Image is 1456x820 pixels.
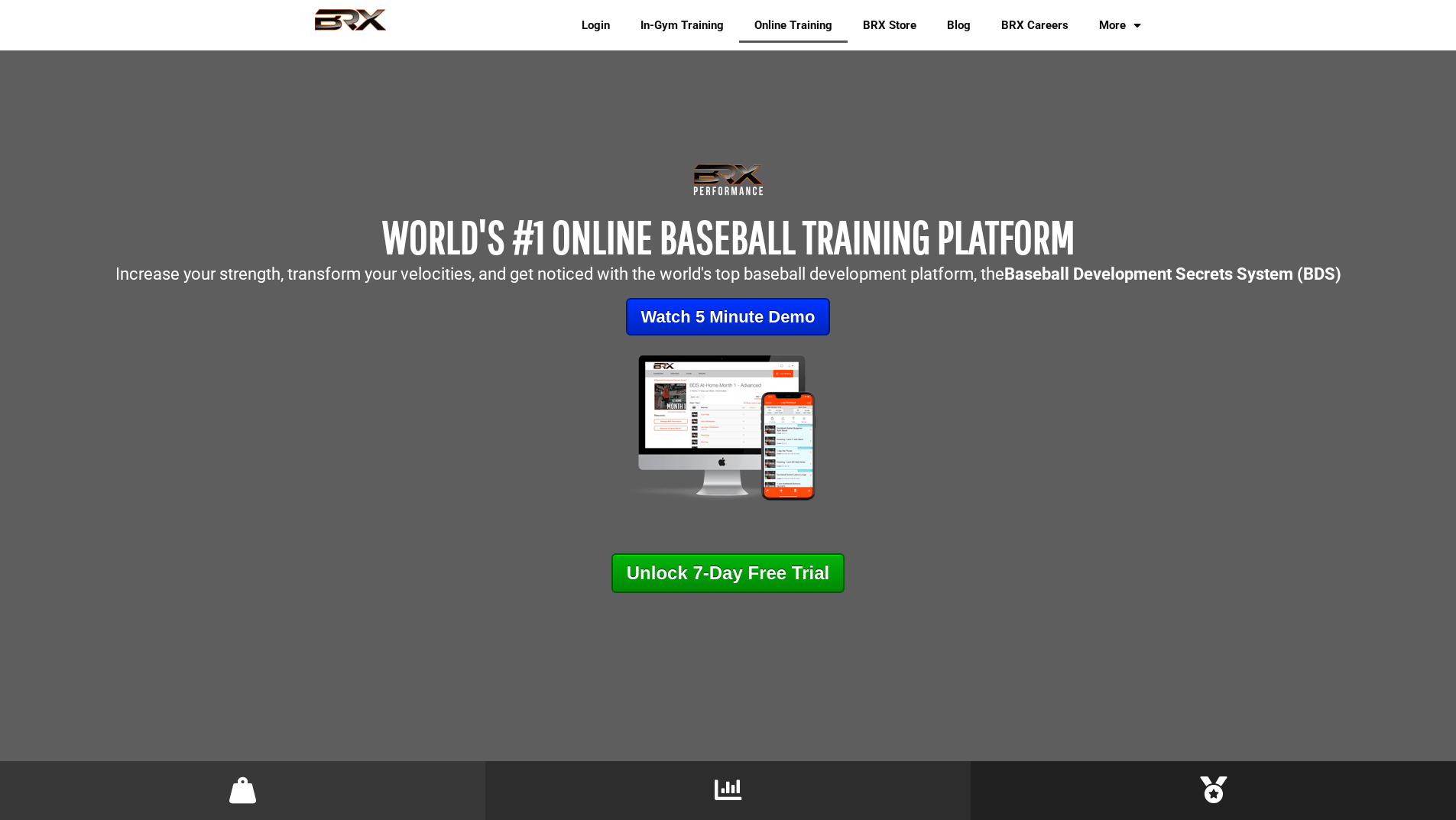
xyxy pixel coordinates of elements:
[625,8,739,43] a: In-Gym Training
[1084,8,1156,43] a: More
[1004,264,1341,284] strong: Baseball Development Secrets System (BDS)
[607,351,849,504] img: Mockup-2-large
[932,8,986,43] a: Blog
[8,266,1448,283] p: Increase your strength, transform your velocities, and get noticed with the world's top baseball ...
[382,210,1075,263] span: WORLD'S #1 ONLINE BASEBALL TRAINING PLATFORM
[626,298,831,335] a: Watch 5 Minute Demo
[555,8,1156,43] div: Navigation Menu
[566,8,625,43] a: Login
[611,553,845,593] a: Unlock 7-Day Free Trial
[300,8,400,42] img: BRX Performance
[986,8,1084,43] a: BRX Careers
[691,160,766,199] img: Transparent-Black-BRX-Logo-White-Performance
[1380,747,1456,820] iframe: Chat Widget
[739,8,848,43] a: Online Training
[848,8,932,43] a: BRX Store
